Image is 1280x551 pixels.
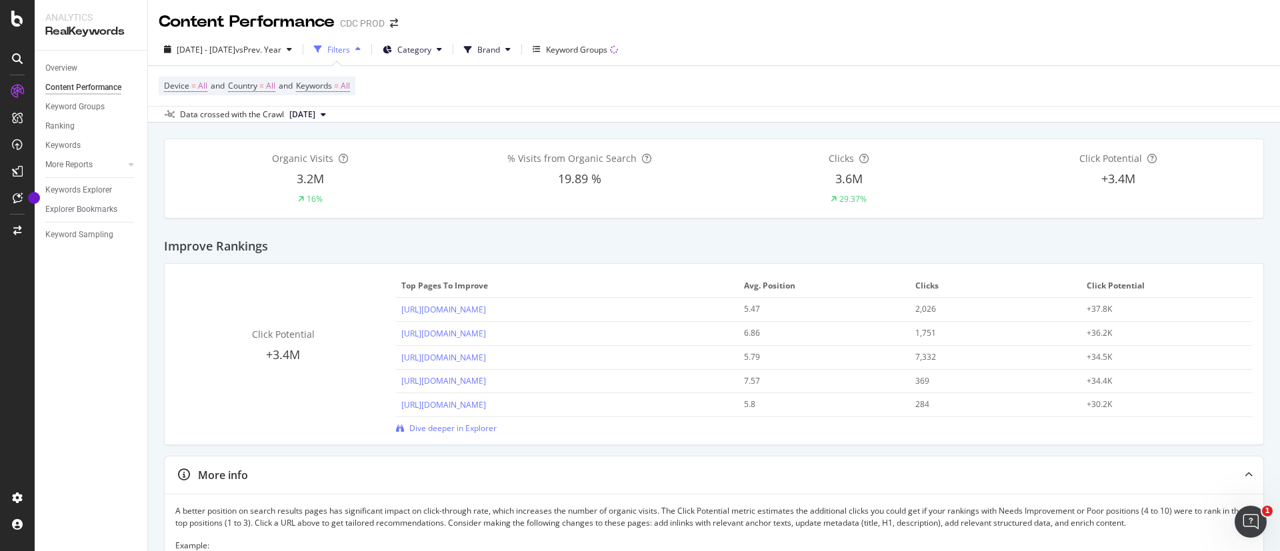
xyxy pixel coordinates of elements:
div: +37.8K [1087,303,1231,315]
button: Brand [459,39,516,60]
a: Keywords [45,139,138,153]
div: 6.86 [744,327,889,339]
a: Dive deeper in Explorer [396,422,497,434]
div: 5.47 [744,303,889,315]
span: Organic Visits [272,152,333,165]
iframe: Intercom live chat [1235,506,1267,538]
div: 1,751 [915,327,1060,339]
span: Click Potential [1079,152,1142,165]
div: RealKeywords [45,24,137,39]
div: Content Performance [159,11,335,33]
a: [URL][DOMAIN_NAME] [401,328,486,339]
div: 369 [915,375,1060,387]
div: Data crossed with the Crawl [180,109,284,121]
span: Device [164,80,189,91]
span: 19.89 % [558,171,601,187]
span: All [266,77,275,95]
span: = [259,80,264,91]
div: Overview [45,61,77,75]
button: [DATE] [284,107,331,123]
div: Analytics [45,11,137,24]
span: % Visits from Organic Search [507,152,637,165]
div: Filters [327,44,350,55]
span: Country [228,80,257,91]
span: [DATE] - [DATE] [177,44,235,55]
a: Keyword Sampling [45,228,138,242]
a: Keyword Groups [45,100,138,114]
div: arrow-right-arrow-left [390,19,398,28]
span: 1 [1262,506,1273,516]
button: Filters [309,39,366,60]
div: +30.2K [1087,398,1231,410]
div: 5.8 [744,398,889,410]
a: [URL][DOMAIN_NAME] [401,304,486,315]
span: Clicks [829,152,854,165]
a: [URL][DOMAIN_NAME] [401,352,486,363]
span: 3.6M [835,171,863,187]
div: +34.5K [1087,351,1231,363]
span: Click Potential [1087,280,1244,292]
span: Top pages to improve [401,280,730,292]
div: Ranking [45,119,75,133]
button: Keyword Groups [527,39,623,60]
div: 29.37% [839,193,867,205]
div: Keyword Sampling [45,228,113,242]
div: Keyword Groups [45,100,105,114]
span: All [341,77,350,95]
div: 7,332 [915,351,1060,363]
a: Content Performance [45,81,138,95]
a: [URL][DOMAIN_NAME] [401,399,486,410]
div: 16% [307,193,323,205]
h2: Improve Rankings [164,240,268,253]
div: Keywords [45,139,81,153]
span: = [334,80,339,91]
div: 7.57 [744,375,889,387]
span: Avg. Position [744,280,901,292]
button: [DATE] - [DATE]vsPrev. Year [159,39,297,60]
span: All [198,77,207,95]
span: = [191,80,196,91]
span: and [211,80,225,91]
a: Keywords Explorer [45,183,138,197]
a: Overview [45,61,138,75]
span: Dive deeper in Explorer [409,422,497,434]
a: More Reports [45,158,125,172]
a: Explorer Bookmarks [45,203,138,217]
span: Brand [477,44,500,55]
div: Keyword Groups [546,44,607,55]
div: +34.4K [1087,375,1231,387]
div: More info [198,468,248,483]
div: 284 [915,398,1060,410]
div: Tooltip anchor [28,192,40,204]
div: 5.79 [744,351,889,363]
div: More Reports [45,158,93,172]
a: Ranking [45,119,138,133]
span: 3.2M [297,171,324,187]
span: Click Potential [252,328,315,340]
span: +3.4M [266,346,300,362]
div: 2,026 [915,303,1060,315]
div: Keywords Explorer [45,183,112,197]
span: 2025 Apr. 16th [289,109,315,121]
span: and [279,80,293,91]
span: Category [397,44,431,55]
span: +3.4M [1101,171,1135,187]
a: [URL][DOMAIN_NAME] [401,375,486,386]
span: vs Prev. Year [235,44,281,55]
div: +36.2K [1087,327,1231,339]
span: Keywords [296,80,332,91]
button: Category [377,39,447,60]
div: CDC PROD [340,17,385,30]
span: Clicks [915,280,1073,292]
div: Content Performance [45,81,121,95]
div: Explorer Bookmarks [45,203,117,217]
